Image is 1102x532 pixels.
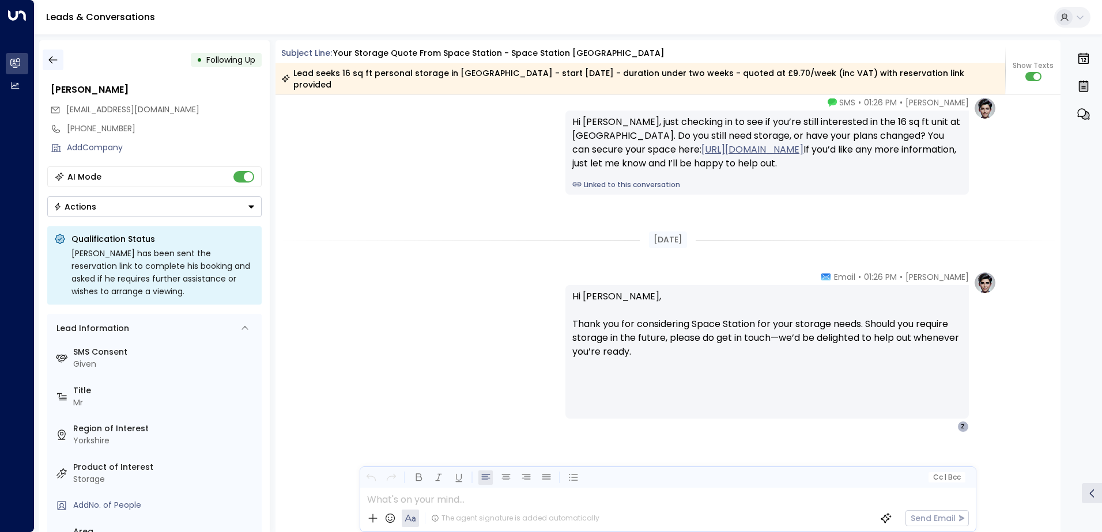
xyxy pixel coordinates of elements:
div: The agent signature is added automatically [431,513,599,523]
span: | [944,473,946,481]
img: profile-logo.png [973,271,997,294]
span: Subject Line: [281,47,332,59]
label: SMS Consent [73,346,257,358]
span: SMS [839,97,855,108]
div: Given [73,358,257,370]
div: AddNo. of People [73,499,257,511]
span: Cc Bcc [933,473,960,481]
span: Following Up [206,54,255,66]
div: Storage [73,473,257,485]
div: AI Mode [67,171,101,183]
span: • [900,271,903,283]
label: Region of Interest [73,423,257,435]
div: Mr [73,397,257,409]
div: Lead seeks 16 sq ft personal storage in [GEOGRAPHIC_DATA] - start [DATE] - duration under two wee... [281,67,999,90]
div: Actions [54,202,96,212]
span: Email [834,271,855,283]
span: 01:26 PM [864,97,897,108]
div: • [197,50,202,70]
div: [DATE] [649,231,687,248]
span: • [858,271,861,283]
span: zamyhebi@gmail.com [66,104,199,116]
div: Yorkshire [73,435,257,447]
span: [EMAIL_ADDRESS][DOMAIN_NAME] [66,104,199,115]
span: [PERSON_NAME] [905,271,969,283]
div: [PHONE_NUMBER] [67,123,262,135]
button: Undo [364,470,378,485]
label: Title [73,385,257,397]
p: Qualification Status [71,233,255,245]
p: Hi [PERSON_NAME], Thank you for considering Space Station for your storage needs. Should you requ... [572,290,962,373]
div: Z [957,421,969,432]
div: [PERSON_NAME] has been sent the reservation link to complete his booking and asked if he requires... [71,247,255,298]
button: Redo [384,470,398,485]
div: [PERSON_NAME] [51,83,262,97]
span: [PERSON_NAME] [905,97,969,108]
a: Leads & Conversations [46,10,155,24]
img: profile-logo.png [973,97,997,120]
button: Cc|Bcc [928,472,965,483]
label: Product of Interest [73,461,257,473]
span: • [900,97,903,108]
span: • [858,97,861,108]
span: Show Texts [1013,60,1054,71]
a: [URL][DOMAIN_NAME] [701,143,803,157]
div: AddCompany [67,142,262,154]
div: Your storage quote from Space Station - Space Station [GEOGRAPHIC_DATA] [333,47,665,59]
div: Hi [PERSON_NAME], just checking in to see if you’re still interested in the 16 sq ft unit at [GEO... [572,115,962,170]
div: Button group with a nested menu [47,196,262,217]
a: Linked to this conversation [572,180,962,190]
span: 01:26 PM [864,271,897,283]
div: Lead Information [52,322,129,335]
button: Actions [47,196,262,217]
